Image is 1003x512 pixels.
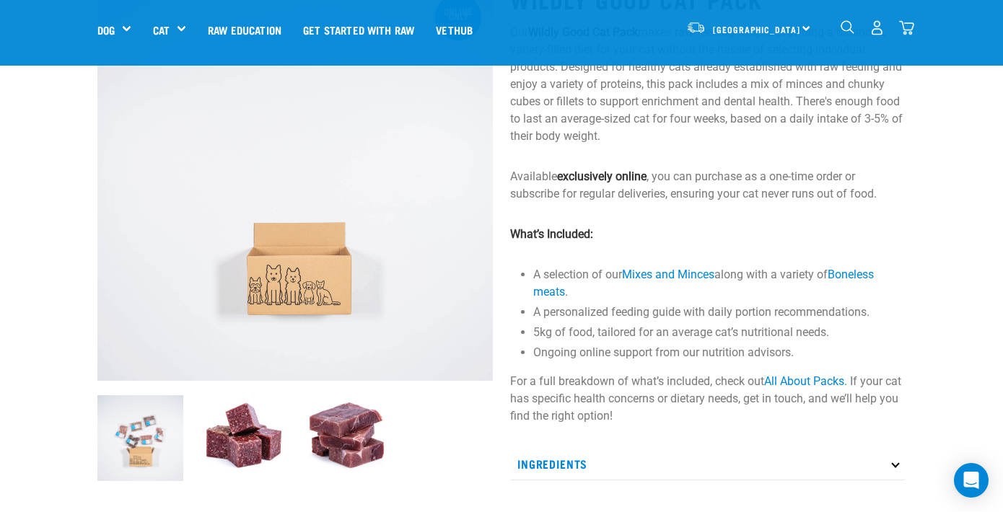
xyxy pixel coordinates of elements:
[870,20,885,35] img: user.png
[533,324,906,341] li: 5kg of food, tailored for an average cat’s nutritional needs.
[97,22,115,38] a: Dog
[533,304,906,321] li: A personalized feeding guide with daily portion recommendations.
[197,1,292,58] a: Raw Education
[686,21,706,34] img: van-moving.png
[557,169,647,183] strong: exclusively online
[425,1,483,58] a: Vethub
[954,463,989,498] div: Open Intercom Messenger
[622,268,714,281] a: Mixes and Minces
[713,27,800,32] span: [GEOGRAPHIC_DATA]
[841,20,854,34] img: home-icon-1@2x.png
[533,266,906,301] li: A selection of our along with a variety of .
[764,374,844,388] a: All About Packs
[510,448,906,480] p: Ingredients
[97,395,183,481] img: Cat 0 2sec
[510,168,906,203] p: Available , you can purchase as a one-time order or subscribe for regular deliveries, ensuring yo...
[510,373,906,425] p: For a full breakdown of what’s included, check out . If your cat has specific health concerns or ...
[510,24,906,145] p: Our makes raw feeding simple, providing a balanced, variety-filled diet for your cat without the ...
[899,20,914,35] img: home-icon@2x.png
[510,227,593,241] strong: What’s Included:
[153,22,170,38] a: Cat
[292,1,425,58] a: Get started with Raw
[201,395,286,481] img: Whole Minced Rabbit Cubes 01
[533,344,906,361] li: Ongoing online support from our nutrition advisors.
[304,395,390,481] img: 1164 Wallaby Fillets 01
